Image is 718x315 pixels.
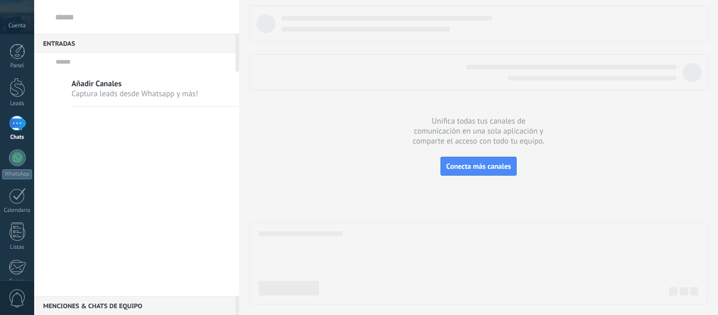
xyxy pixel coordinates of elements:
span: Cuenta [8,23,26,29]
div: Calendario [2,207,33,214]
span: Añadir Canales [71,79,198,89]
div: Entradas [34,34,235,53]
div: WhatsApp [2,169,32,179]
button: Conecta más canales [440,157,517,176]
div: Correo [2,278,33,285]
div: Menciones & Chats de equipo [34,296,235,315]
div: Chats [2,134,33,141]
span: Conecta más canales [446,161,511,171]
div: Panel [2,63,33,69]
div: Listas [2,244,33,251]
div: Leads [2,100,33,107]
span: Captura leads desde Whatsapp y más! [71,89,198,99]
